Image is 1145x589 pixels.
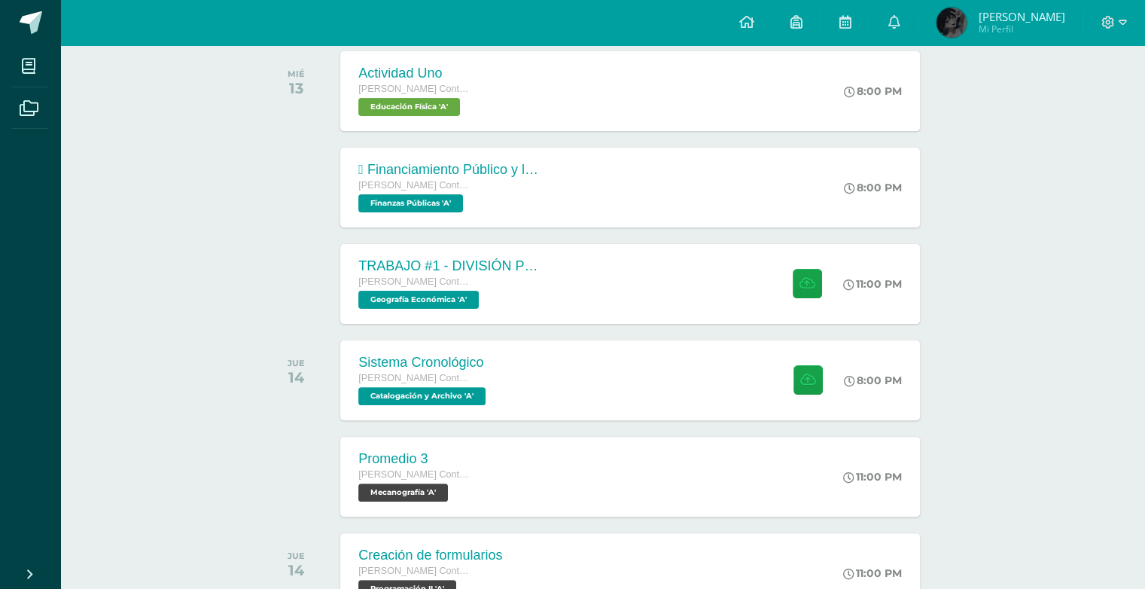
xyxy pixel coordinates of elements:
[936,8,967,38] img: b02d11c1ebd4f991373ec5e5e5f19be1.png
[288,561,305,579] div: 14
[978,9,1064,24] span: [PERSON_NAME]
[358,98,460,116] span: Educación Física 'A'
[358,180,471,191] span: [PERSON_NAME] Contador con Orientación en Computación
[843,566,902,580] div: 11:00 PM
[844,374,902,387] div: 8:00 PM
[843,470,902,484] div: 11:00 PM
[843,277,902,291] div: 11:00 PM
[358,355,489,371] div: Sistema Cronológico
[358,84,471,94] span: [PERSON_NAME] Contador con Orientación en Computación
[288,69,305,79] div: MIÉ
[288,79,305,97] div: 13
[358,548,502,563] div: Creación de formularios
[844,181,902,194] div: 8:00 PM
[358,276,471,287] span: [PERSON_NAME] Contador con Orientación en Computación
[288,358,305,368] div: JUE
[358,451,471,467] div: Promedio 3
[358,469,471,480] span: [PERSON_NAME] Contador con Orientación en Computación
[358,258,539,274] div: TRABAJO #1 - DIVISIÓN POLÍTICA DEL MUNDO
[358,66,471,81] div: Actividad Uno
[288,551,305,561] div: JUE
[358,566,471,576] span: [PERSON_NAME] Contador con Orientación en Computación
[288,368,305,386] div: 14
[844,84,902,98] div: 8:00 PM
[358,484,448,502] span: Mecanografía 'A'
[358,194,463,212] span: Finanzas Públicas 'A'
[358,162,539,178] div:  Financiamiento Público y la Política Económica.  Tesorería Nacional.
[358,373,471,383] span: [PERSON_NAME] Contador con Orientación en Computación
[358,291,479,309] span: Geografía Económica 'A'
[978,23,1064,35] span: Mi Perfil
[358,387,486,405] span: Catalogación y Archivo 'A'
